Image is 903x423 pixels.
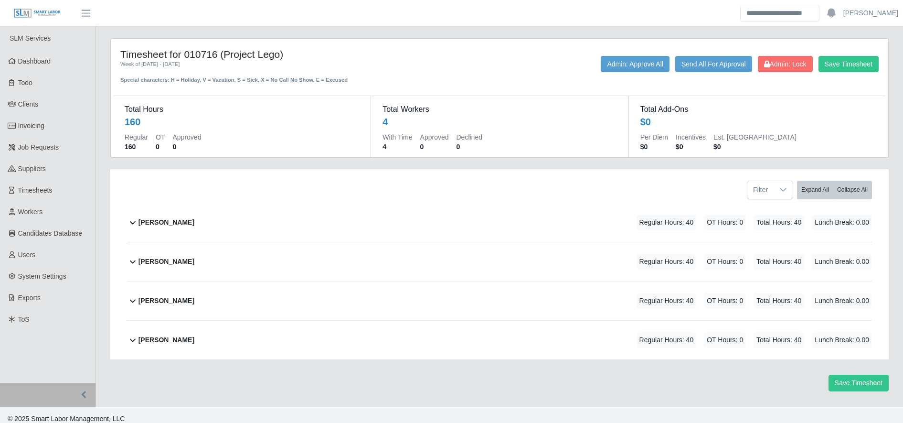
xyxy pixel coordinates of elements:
span: Clients [18,100,39,108]
span: OT Hours: 0 [704,332,746,348]
div: $0 [640,115,651,129]
span: Dashboard [18,57,51,65]
dt: Total Add-Ons [640,104,874,115]
button: [PERSON_NAME] Regular Hours: 40 OT Hours: 0 Total Hours: 40 Lunch Break: 0.00 [127,203,872,242]
b: [PERSON_NAME] [138,335,194,345]
button: Save Timesheet [829,375,889,391]
div: Special characters: H = Holiday, V = Vacation, S = Sick, X = No Call No Show, E = Excused [120,68,428,84]
span: Total Hours: 40 [754,254,804,270]
div: Week of [DATE] - [DATE] [120,60,428,68]
dd: 0 [420,142,449,152]
dt: Declined [457,132,482,142]
dt: Incentives [676,132,706,142]
span: Lunch Break: 0.00 [812,215,872,230]
span: Total Hours: 40 [754,215,804,230]
dd: 160 [125,142,148,152]
input: Search [740,5,819,22]
dd: $0 [676,142,706,152]
span: Users [18,251,36,259]
span: Total Hours: 40 [754,293,804,309]
dt: Regular [125,132,148,142]
dd: $0 [713,142,797,152]
span: Job Requests [18,143,59,151]
button: Save Timesheet [818,56,879,72]
span: Todo [18,79,32,87]
button: Expand All [797,181,833,199]
span: Lunch Break: 0.00 [812,254,872,270]
span: System Settings [18,272,66,280]
span: OT Hours: 0 [704,215,746,230]
dt: Total Hours [125,104,359,115]
dd: 0 [172,142,201,152]
span: Timesheets [18,186,53,194]
span: Exports [18,294,41,302]
span: Regular Hours: 40 [637,254,697,270]
a: [PERSON_NAME] [843,8,898,18]
span: Filter [747,181,774,199]
span: OT Hours: 0 [704,254,746,270]
div: bulk actions [797,181,872,199]
span: Workers [18,208,43,216]
dt: Approved [420,132,449,142]
b: [PERSON_NAME] [138,296,194,306]
span: Lunch Break: 0.00 [812,332,872,348]
dd: 0 [156,142,165,152]
div: 4 [382,115,388,129]
dd: 4 [382,142,412,152]
dt: Per Diem [640,132,668,142]
dt: Total Workers [382,104,616,115]
img: SLM Logo [13,8,61,19]
dd: $0 [640,142,668,152]
span: Total Hours: 40 [754,332,804,348]
span: ToS [18,315,30,323]
dt: Approved [172,132,201,142]
button: [PERSON_NAME] Regular Hours: 40 OT Hours: 0 Total Hours: 40 Lunch Break: 0.00 [127,321,872,359]
span: Lunch Break: 0.00 [812,293,872,309]
b: [PERSON_NAME] [138,217,194,228]
span: Regular Hours: 40 [637,215,697,230]
span: Regular Hours: 40 [637,332,697,348]
dt: With Time [382,132,412,142]
dt: OT [156,132,165,142]
span: © 2025 Smart Labor Management, LLC [8,415,125,423]
span: Regular Hours: 40 [637,293,697,309]
span: Invoicing [18,122,44,130]
span: OT Hours: 0 [704,293,746,309]
dd: 0 [457,142,482,152]
span: SLM Services [10,34,51,42]
h4: Timesheet for 010716 (Project Lego) [120,48,428,60]
div: 160 [125,115,140,129]
button: Admin: Lock [758,56,813,72]
button: [PERSON_NAME] Regular Hours: 40 OT Hours: 0 Total Hours: 40 Lunch Break: 0.00 [127,242,872,281]
span: Suppliers [18,165,46,173]
dt: Est. [GEOGRAPHIC_DATA] [713,132,797,142]
button: Collapse All [833,181,872,199]
button: Send All For Approval [675,56,752,72]
span: Candidates Database [18,229,83,237]
span: Admin: Lock [764,60,807,68]
button: [PERSON_NAME] Regular Hours: 40 OT Hours: 0 Total Hours: 40 Lunch Break: 0.00 [127,282,872,320]
b: [PERSON_NAME] [138,257,194,267]
button: Admin: Approve All [601,56,669,72]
